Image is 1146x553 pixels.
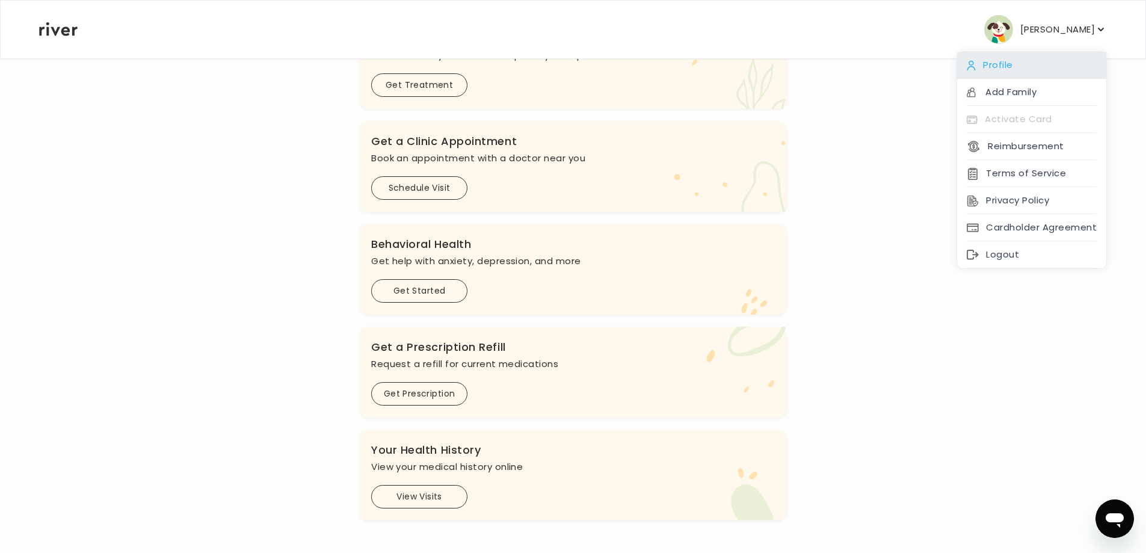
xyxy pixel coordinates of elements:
button: View Visits [371,485,467,508]
h3: Behavioral Health [371,236,775,253]
p: Request a refill for current medications [371,356,775,372]
div: Cardholder Agreement [957,214,1106,241]
div: Logout [957,241,1106,268]
p: Book an appointment with a doctor near you [371,150,775,167]
iframe: Button to launch messaging window [1095,499,1134,538]
button: Get Started [371,279,467,303]
div: Add Family [957,79,1106,106]
button: Get Prescription [371,382,467,406]
div: Terms of Service [957,160,1106,187]
button: Schedule Visit [371,176,467,200]
h3: Get a Prescription Refill [371,339,775,356]
p: Get help with anxiety, depression, and more [371,253,775,270]
button: Reimbursement [967,138,1064,155]
div: Profile [957,52,1106,79]
div: Activate Card [957,106,1106,133]
p: View your medical history online [371,459,775,475]
h3: Your Health History [371,442,775,459]
div: Privacy Policy [957,187,1106,214]
button: user avatar[PERSON_NAME] [984,15,1107,44]
p: [PERSON_NAME] [1020,21,1095,38]
img: user avatar [984,15,1013,44]
h3: Get a Clinic Appointment [371,133,775,150]
button: Get Treatment [371,73,467,97]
